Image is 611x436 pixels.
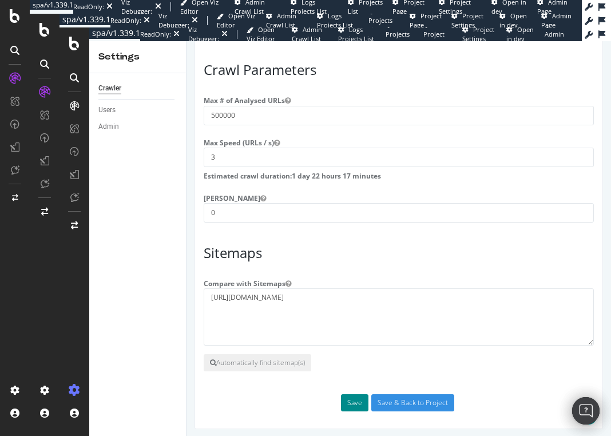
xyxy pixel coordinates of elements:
button: Automatically find sitemap(s) [17,313,125,330]
input: Save & Back to Project [185,353,268,370]
label: Compare with Sitemaps [9,233,113,247]
button: Save [154,353,182,370]
button: Max Speed (URLs / s) [88,97,93,106]
label: Max Speed (URLs / s) [9,93,102,106]
label: [PERSON_NAME] [9,148,88,162]
a: Crawler [39,55,118,67]
div: Open Intercom Messenger [572,397,600,425]
label: Estimated crawl duration: [17,126,195,140]
h3: Sitemaps [17,204,407,219]
div: Settings [39,23,117,36]
div: Open Intercom Messenger [542,383,570,411]
a: Users [39,77,118,89]
div: ReadOnly: [81,2,112,11]
div: Users [39,77,56,89]
h3: Crawl Parameters [17,21,407,36]
button: [PERSON_NAME] [74,152,80,162]
label: Max # of Analysed URLs [9,50,113,64]
button: Compare with Sitemaps [99,237,105,247]
span: Projects List [326,2,350,20]
div: Admin [39,93,59,105]
textarea: [URL][DOMAIN_NAME] [17,247,407,304]
span: 1 day 22 hours 17 minutes [105,130,195,140]
a: Admin [39,93,118,105]
span: Project Page [364,2,385,20]
span: Projects List [339,2,363,20]
span: Admin Page [485,2,505,20]
button: Max # of Analysed URLs [98,54,104,64]
div: ReadOnly: [73,2,104,11]
div: Open Intercom Messenger [513,370,540,397]
div: Crawler [39,55,62,67]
